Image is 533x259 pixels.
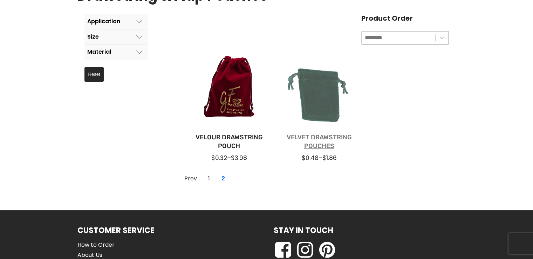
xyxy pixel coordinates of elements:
nav: Page navigation [179,172,230,186]
a: Go to Page 1 [204,173,215,184]
h4: Product Order [361,14,449,22]
span: $0.32 [211,154,227,162]
a: How to Order [77,240,131,250]
a: Go to Page 1 [180,173,201,184]
button: Material [84,45,148,60]
div: Material [87,49,111,55]
button: Application [84,14,148,29]
button: Toggle List [436,32,448,44]
span: $3.98 [231,154,247,162]
a: Current Page, Page 2 [218,173,229,184]
h1: Stay in Touch [274,224,333,237]
span: $0.48 [302,154,319,162]
span: $1.86 [322,154,337,162]
a: Velvet Drawstring Pouches [285,133,353,151]
div: – [285,154,353,162]
div: Application [87,18,120,25]
button: Size [84,29,148,45]
h1: Customer Service [77,224,155,237]
div: – [196,154,263,162]
a: Velour Drawstring Pouch [196,133,263,151]
div: Size [87,34,99,40]
button: Reset [84,67,104,82]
